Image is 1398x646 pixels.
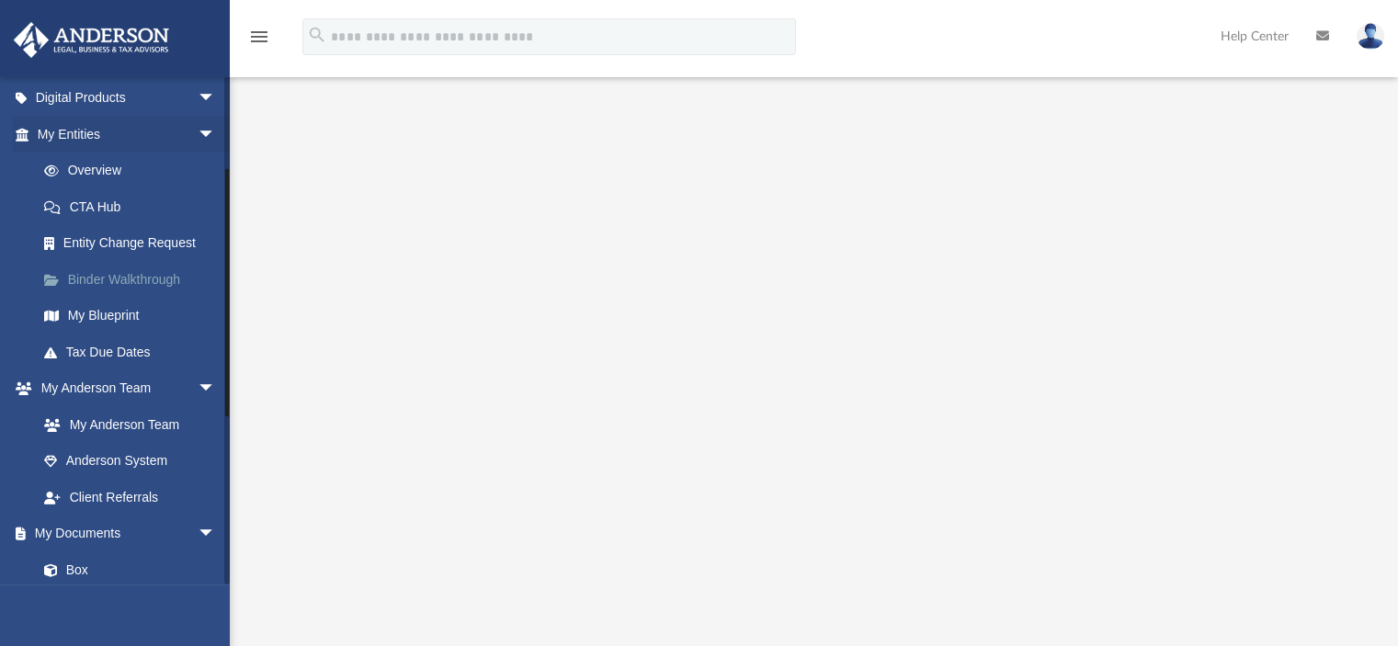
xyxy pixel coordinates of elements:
[26,225,244,262] a: Entity Change Request
[1357,23,1384,50] img: User Pic
[26,479,234,516] a: Client Referrals
[26,551,225,588] a: Box
[26,188,244,225] a: CTA Hub
[13,80,244,117] a: Digital Productsarrow_drop_down
[8,22,175,58] img: Anderson Advisors Platinum Portal
[13,116,244,153] a: My Entitiesarrow_drop_down
[26,153,244,189] a: Overview
[307,25,327,45] i: search
[26,298,234,334] a: My Blueprint
[26,406,225,443] a: My Anderson Team
[248,35,270,48] a: menu
[26,334,244,370] a: Tax Due Dates
[198,116,234,153] span: arrow_drop_down
[198,370,234,408] span: arrow_drop_down
[198,80,234,118] span: arrow_drop_down
[248,26,270,48] i: menu
[26,261,244,298] a: Binder Walkthrough
[13,516,234,552] a: My Documentsarrow_drop_down
[198,516,234,553] span: arrow_drop_down
[26,443,234,480] a: Anderson System
[13,370,234,407] a: My Anderson Teamarrow_drop_down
